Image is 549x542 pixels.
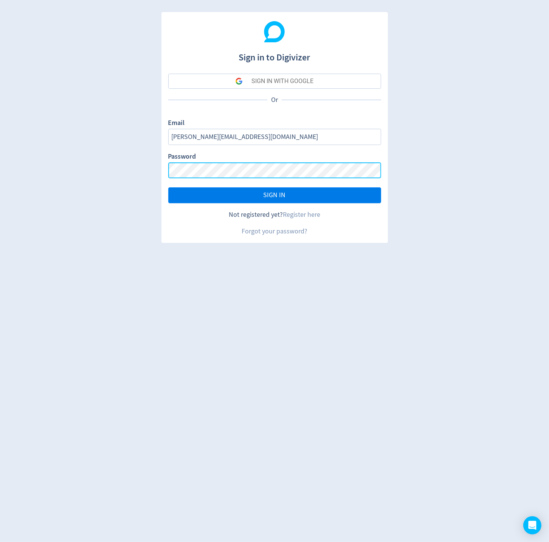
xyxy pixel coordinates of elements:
[369,165,378,174] keeper-lock: Open Keeper Popup
[264,192,286,199] span: SIGN IN
[267,95,282,105] p: Or
[168,118,185,129] label: Email
[264,21,285,42] img: Digivizer Logo
[168,45,381,64] h1: Sign in to Digivizer
[283,210,320,219] a: Register here
[168,152,196,162] label: Password
[242,227,307,236] a: Forgot your password?
[523,516,541,534] div: Open Intercom Messenger
[168,74,381,89] button: SIGN IN WITH GOOGLE
[251,74,313,89] div: SIGN IN WITH GOOGLE
[168,210,381,219] div: Not registered yet?
[168,187,381,203] button: SIGN IN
